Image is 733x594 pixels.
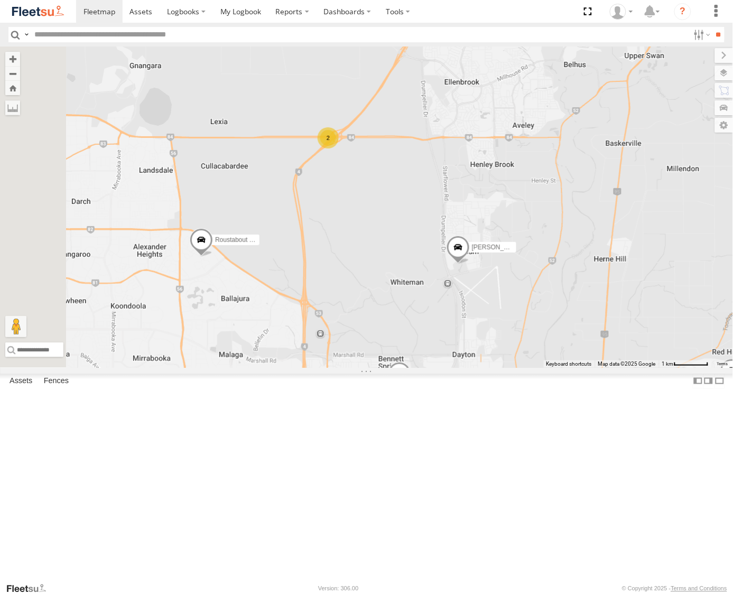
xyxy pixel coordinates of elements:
[22,27,31,42] label: Search Query
[11,4,66,18] img: fleetsu-logo-horizontal.svg
[690,27,712,42] label: Search Filter Options
[5,81,20,95] button: Zoom Home
[703,374,714,389] label: Dock Summary Table to the Right
[659,360,712,368] button: Map scale: 1 km per 62 pixels
[5,66,20,81] button: Zoom out
[6,583,54,594] a: Visit our Website
[215,236,277,244] span: Roustabout - 1EBI371
[318,127,339,148] div: 2
[622,586,727,592] div: © Copyright 2025 -
[5,52,20,66] button: Zoom in
[471,244,654,251] span: [PERSON_NAME] [PERSON_NAME] - 1IBW816 - 0435 085 996
[662,361,674,367] span: 1 km
[606,4,637,20] div: AJ Wessels
[598,361,656,367] span: Map data ©2025 Google
[546,360,592,368] button: Keyboard shortcuts
[715,118,733,133] label: Map Settings
[671,586,727,592] a: Terms and Conditions
[717,362,728,366] a: Terms (opens in new tab)
[715,374,725,389] label: Hide Summary Table
[674,3,691,20] i: ?
[39,374,74,388] label: Fences
[5,100,20,115] label: Measure
[693,374,703,389] label: Dock Summary Table to the Left
[4,374,38,388] label: Assets
[5,316,26,337] button: Drag Pegman onto the map to open Street View
[318,586,358,592] div: Version: 306.00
